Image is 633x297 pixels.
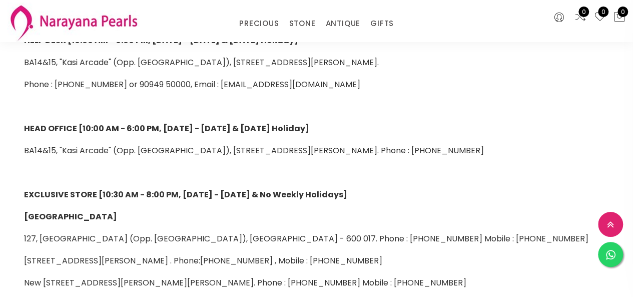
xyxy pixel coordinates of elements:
[24,57,379,68] span: BA14&15, "Kasi Arcade" (Opp. [GEOGRAPHIC_DATA]), [STREET_ADDRESS][PERSON_NAME].
[24,79,360,90] span: Phone : [PHONE_NUMBER] or 90949 50000, Email : [EMAIL_ADDRESS][DOMAIN_NAME]
[24,277,466,288] span: New [STREET_ADDRESS][PERSON_NAME][PERSON_NAME]. Phone : [PHONE_NUMBER] Mobile : [PHONE_NUMBER]
[617,7,628,17] span: 0
[24,123,309,134] span: HEAD OFFICE [10:00 AM - 6:00 PM, [DATE] - [DATE] & [DATE] Holiday]
[613,11,625,24] button: 0
[370,16,394,31] a: GIFTS
[325,16,360,31] a: ANTIQUE
[574,11,586,24] a: 0
[24,233,588,244] span: 127, [GEOGRAPHIC_DATA] (Opp. [GEOGRAPHIC_DATA]), [GEOGRAPHIC_DATA] - 600 017. Phone : [PHONE_NUMB...
[594,11,606,24] a: 0
[239,16,279,31] a: PRECIOUS
[24,145,484,156] span: BA14&15, "Kasi Arcade" (Opp. [GEOGRAPHIC_DATA]), [STREET_ADDRESS][PERSON_NAME]. Phone : [PHONE_NU...
[598,7,608,17] span: 0
[578,7,589,17] span: 0
[289,16,315,31] a: STONE
[24,255,382,266] span: [STREET_ADDRESS][PERSON_NAME] . Phone:[PHONE_NUMBER] , Mobile : [PHONE_NUMBER]
[24,211,117,222] span: [GEOGRAPHIC_DATA]
[24,189,347,200] span: EXCLUSIVE STORE [10:30 AM - 8:00 PM, [DATE] - [DATE] & No Weekly Holidays]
